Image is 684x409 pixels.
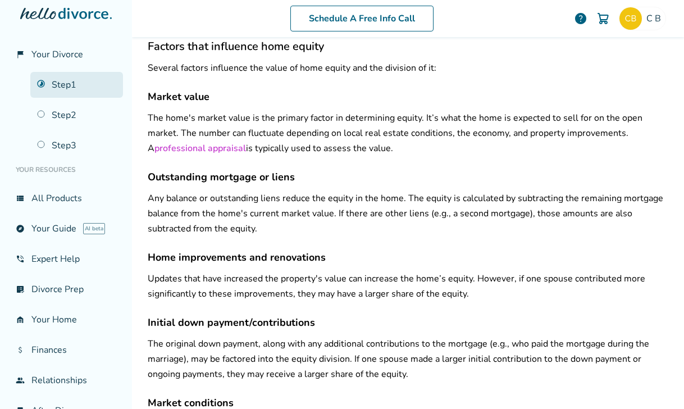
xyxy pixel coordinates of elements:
[9,158,123,181] li: Your Resources
[574,12,587,25] a: help
[9,337,123,363] a: attach_moneyFinances
[148,89,669,104] h4: Market value
[16,376,25,385] span: group
[9,216,123,242] a: exploreYour GuideAI beta
[9,367,123,393] a: groupRelationships
[9,246,123,272] a: phone_in_talkExpert Help
[9,185,123,211] a: view_listAll Products
[148,170,669,184] h4: Outstanding mortgage or liens
[30,102,123,128] a: Step2
[9,307,123,333] a: garage_homeYour Home
[16,50,25,59] span: flag_2
[148,39,669,54] h3: Factors that influence home equity
[148,191,669,237] p: Any balance or outstanding liens reduce the equity in the home. The equity is calculated by subtr...
[290,6,434,31] a: Schedule A Free Info Call
[16,285,25,294] span: list_alt_check
[148,61,669,76] p: Several factors influence the value of home equity and the division of it:
[628,355,684,409] iframe: Chat Widget
[83,223,105,234] span: AI beta
[148,111,669,156] p: The home's market value is the primary factor in determining equity. It’s what the home is expect...
[646,12,665,25] span: C B
[16,224,25,233] span: explore
[9,42,123,67] a: flag_2Your Divorce
[16,315,25,324] span: garage_home
[619,7,642,30] img: cbfoureleven@gmail.com
[154,142,246,154] a: professional appraisal
[9,276,123,302] a: list_alt_checkDivorce Prep
[148,271,669,302] p: Updates that have increased the property's value can increase the home’s equity. However, if one ...
[148,315,669,330] h4: Initial down payment/contributions
[16,194,25,203] span: view_list
[596,12,610,25] img: Cart
[16,346,25,355] span: attach_money
[148,250,669,265] h4: Home improvements and renovations
[31,48,83,61] span: Your Divorce
[30,133,123,158] a: Step3
[16,255,25,263] span: phone_in_talk
[148,337,669,382] p: The original down payment, along with any additional contributions to the mortgage (e.g., who pai...
[30,72,123,98] a: Step1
